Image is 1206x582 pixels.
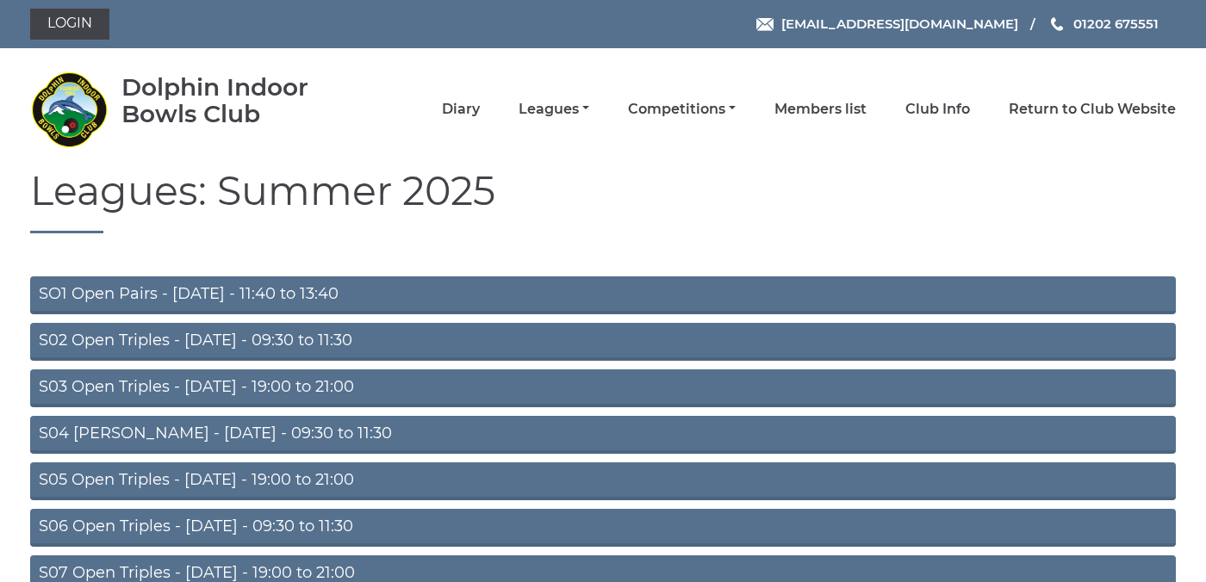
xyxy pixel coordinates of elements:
[30,509,1176,547] a: S06 Open Triples - [DATE] - 09:30 to 11:30
[30,71,108,148] img: Dolphin Indoor Bowls Club
[30,462,1176,500] a: S05 Open Triples - [DATE] - 19:00 to 21:00
[30,170,1176,233] h1: Leagues: Summer 2025
[756,14,1018,34] a: Email [EMAIL_ADDRESS][DOMAIN_NAME]
[781,15,1018,32] span: [EMAIL_ADDRESS][DOMAIN_NAME]
[628,100,736,119] a: Competitions
[1073,15,1159,32] span: 01202 675551
[774,100,867,119] a: Members list
[30,416,1176,454] a: S04 [PERSON_NAME] - [DATE] - 09:30 to 11:30
[519,100,589,119] a: Leagues
[905,100,970,119] a: Club Info
[121,74,358,127] div: Dolphin Indoor Bowls Club
[756,18,774,31] img: Email
[1048,14,1159,34] a: Phone us 01202 675551
[30,276,1176,314] a: SO1 Open Pairs - [DATE] - 11:40 to 13:40
[1051,17,1063,31] img: Phone us
[442,100,480,119] a: Diary
[30,323,1176,361] a: S02 Open Triples - [DATE] - 09:30 to 11:30
[30,369,1176,407] a: S03 Open Triples - [DATE] - 19:00 to 21:00
[1009,100,1176,119] a: Return to Club Website
[30,9,109,40] a: Login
